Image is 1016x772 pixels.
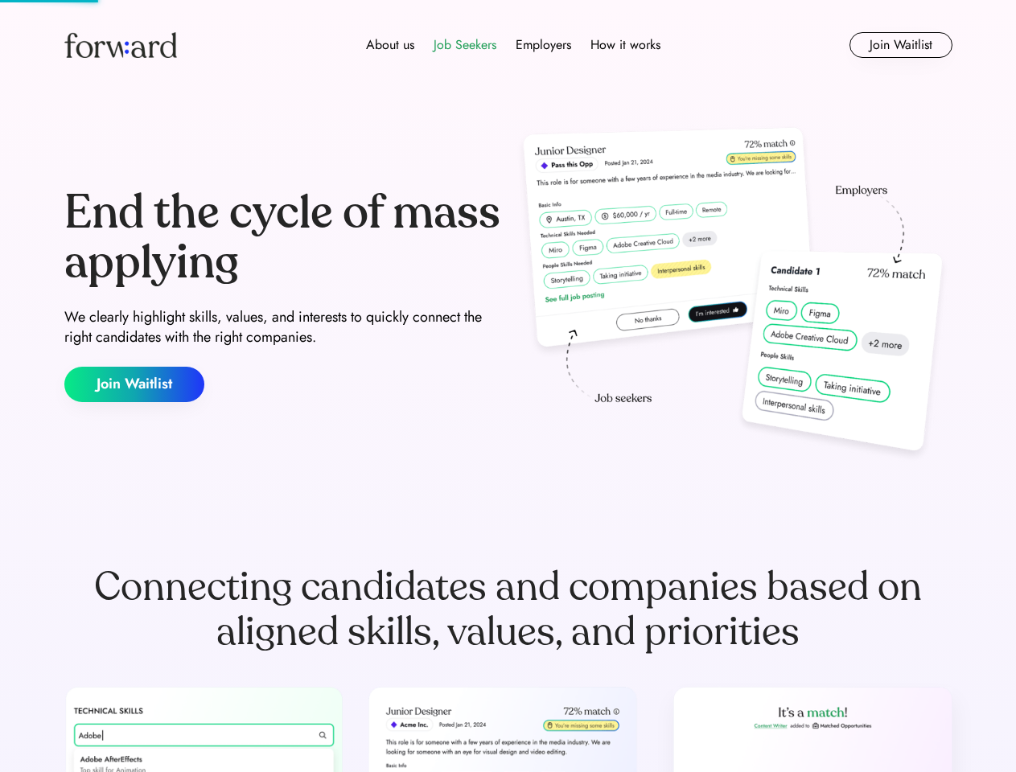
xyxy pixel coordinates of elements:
[64,367,204,402] button: Join Waitlist
[64,565,952,655] div: Connecting candidates and companies based on aligned skills, values, and priorities
[434,35,496,55] div: Job Seekers
[515,122,952,468] img: hero-image.png
[64,32,177,58] img: Forward logo
[366,35,414,55] div: About us
[64,307,502,347] div: We clearly highlight skills, values, and interests to quickly connect the right candidates with t...
[590,35,660,55] div: How it works
[516,35,571,55] div: Employers
[64,188,502,287] div: End the cycle of mass applying
[849,32,952,58] button: Join Waitlist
